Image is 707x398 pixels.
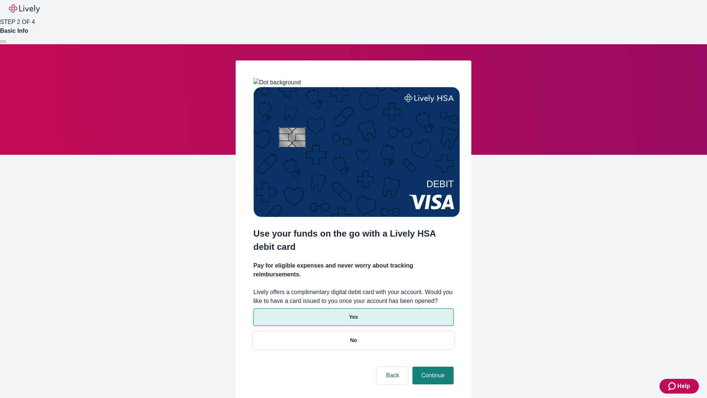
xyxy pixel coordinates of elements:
[253,332,454,349] button: No
[377,367,408,384] button: Back
[349,313,358,321] p: Yes
[677,382,690,391] span: Help
[253,87,460,217] img: Debit card
[253,78,301,87] img: Dot background
[253,261,454,279] h4: Pay for eligible expenses and never worry about tracking reimbursements.
[253,308,454,326] button: Yes
[350,336,357,344] p: No
[253,288,454,306] label: Lively offers a complimentary digital debit card with your account. Would you like to have a card...
[668,382,677,391] svg: Zendesk support icon
[412,367,454,384] button: Continue
[659,379,699,394] button: Zendesk support iconHelp
[253,227,454,254] h2: Use your funds on the go with a Lively HSA debit card
[9,4,40,13] img: Lively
